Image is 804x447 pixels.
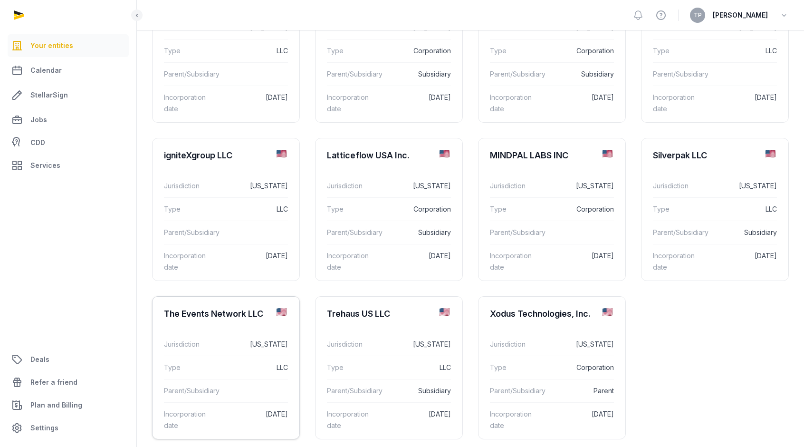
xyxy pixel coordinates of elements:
[327,150,410,161] div: Latticeflow USA Inc.
[490,204,536,215] dt: Type
[8,348,129,371] a: Deals
[490,339,536,350] dt: Jurisdiction
[8,59,129,82] a: Calendar
[490,408,536,431] dt: Incorporation date
[544,339,614,350] dd: [US_STATE]
[544,408,614,431] dd: [DATE]
[30,160,60,171] span: Services
[381,92,451,115] dd: [DATE]
[653,68,702,80] dt: Parent/Subsidiary
[164,362,211,373] dt: Type
[381,408,451,431] dd: [DATE]
[653,180,699,192] dt: Jurisdiction
[544,250,614,273] dd: [DATE]
[8,84,129,107] a: StellarSign
[218,180,288,192] dd: [US_STATE]
[653,250,699,273] dt: Incorporation date
[164,150,232,161] div: igniteXgroup LLC
[8,394,129,417] a: Plan and Billing
[327,362,373,373] dt: Type
[707,204,777,215] dd: LLC
[653,92,699,115] dt: Incorporation date
[653,204,699,215] dt: Type
[164,250,211,273] dt: Incorporation date
[440,150,450,157] img: us.png
[490,250,536,273] dt: Incorporation date
[327,250,373,273] dt: Incorporation date
[30,399,82,411] span: Plan and Billing
[327,227,376,238] dt: Parent/Subsidiary
[641,138,788,286] a: Silverpak LLCJurisdiction[US_STATE]TypeLLCParent/SubsidiarySubsidiaryIncorporation date[DATE]
[277,308,287,316] img: us.png
[544,180,614,192] dd: [US_STATE]
[164,339,211,350] dt: Jurisdiction
[30,377,77,388] span: Refer a friend
[327,385,376,397] dt: Parent/Subsidiary
[490,92,536,115] dt: Incorporation date
[164,204,211,215] dt: Type
[327,308,390,320] div: Trehaus US LLC
[490,227,539,238] dt: Parent/Subsidiary
[490,150,568,161] div: MINDPAL LABS INC
[30,65,62,76] span: Calendar
[479,297,625,445] a: Xodus Technologies, Inc.Jurisdiction[US_STATE]TypeCorporationParent/SubsidiaryParentIncorporation...
[766,150,775,157] img: us.png
[218,408,288,431] dd: [DATE]
[440,308,450,316] img: us.png
[603,308,613,316] img: us.png
[544,92,614,115] dd: [DATE]
[30,354,49,365] span: Deals
[164,385,213,397] dt: Parent/Subsidiary
[218,250,288,273] dd: [DATE]
[327,45,373,57] dt: Type
[30,422,58,434] span: Settings
[164,45,211,57] dt: Type
[30,137,45,148] span: CDD
[690,8,705,23] button: TP
[218,362,288,373] dd: LLC
[384,68,451,80] dd: Subsidiary
[381,362,451,373] dd: LLC
[327,92,373,115] dt: Incorporation date
[327,204,373,215] dt: Type
[633,337,804,447] iframe: Chat Widget
[710,227,777,238] dd: Subsidiary
[8,133,129,152] a: CDD
[707,180,777,192] dd: [US_STATE]
[8,34,129,57] a: Your entities
[547,68,614,80] dd: Subsidiary
[547,385,614,397] dd: Parent
[384,385,451,397] dd: Subsidiary
[381,204,451,215] dd: Corporation
[8,154,129,177] a: Services
[479,138,625,286] a: MINDPAL LABS INCJurisdiction[US_STATE]TypeCorporationParent/SubsidiaryIncorporation date[DATE]
[381,339,451,350] dd: [US_STATE]
[218,204,288,215] dd: LLC
[653,45,699,57] dt: Type
[490,68,539,80] dt: Parent/Subsidiary
[384,227,451,238] dd: Subsidiary
[8,417,129,439] a: Settings
[381,180,451,192] dd: [US_STATE]
[164,68,213,80] dt: Parent/Subsidiary
[327,68,376,80] dt: Parent/Subsidiary
[8,108,129,131] a: Jobs
[490,362,536,373] dt: Type
[277,150,287,157] img: us.png
[653,150,707,161] div: Silverpak LLC
[164,408,211,431] dt: Incorporation date
[490,180,536,192] dt: Jurisdiction
[316,297,462,445] a: Trehaus US LLCJurisdiction[US_STATE]TypeLLCParent/SubsidiarySubsidiaryIncorporation date[DATE]
[381,250,451,273] dd: [DATE]
[707,250,777,273] dd: [DATE]
[164,308,263,320] div: The Events Network LLC
[544,204,614,215] dd: Corporation
[327,180,373,192] dt: Jurisdiction
[603,150,613,157] img: us.png
[164,92,211,115] dt: Incorporation date
[490,308,591,320] div: Xodus Technologies, Inc.
[713,10,768,21] span: [PERSON_NAME]
[218,45,288,57] dd: LLC
[8,371,129,394] a: Refer a friend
